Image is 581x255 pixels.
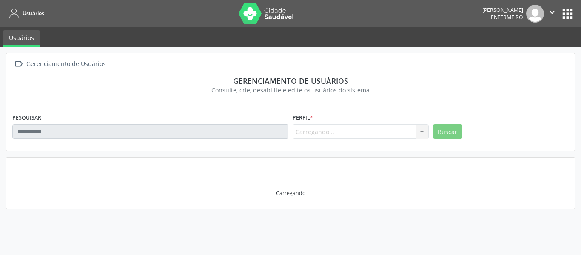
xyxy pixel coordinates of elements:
[6,6,44,20] a: Usuários
[293,111,313,124] label: Perfil
[12,58,25,70] i: 
[18,76,563,86] div: Gerenciamento de usuários
[12,58,107,70] a:  Gerenciamento de Usuários
[526,5,544,23] img: img
[3,30,40,47] a: Usuários
[547,8,557,17] i: 
[491,14,523,21] span: Enfermeiro
[482,6,523,14] div: [PERSON_NAME]
[560,6,575,21] button: apps
[18,86,563,95] div: Consulte, crie, desabilite e edite os usuários do sistema
[433,124,462,139] button: Buscar
[12,111,41,124] label: PESQUISAR
[544,5,560,23] button: 
[276,189,305,197] div: Carregando
[23,10,44,17] span: Usuários
[25,58,107,70] div: Gerenciamento de Usuários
